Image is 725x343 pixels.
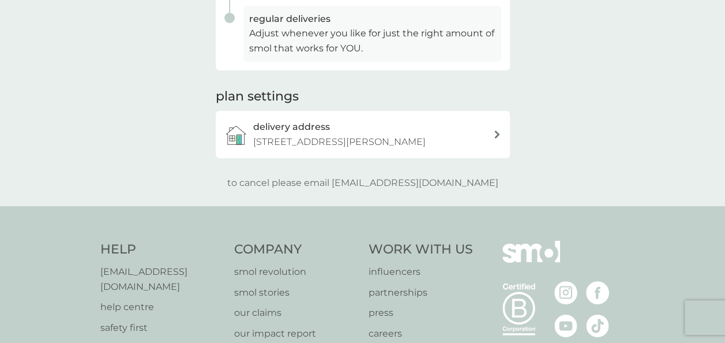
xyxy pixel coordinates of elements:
[369,305,473,320] a: press
[216,88,299,106] h2: plan settings
[369,285,473,300] a: partnerships
[100,264,223,294] a: [EMAIL_ADDRESS][DOMAIN_NAME]
[369,264,473,279] a: influencers
[253,135,426,150] p: [STREET_ADDRESS][PERSON_NAME]
[586,281,609,304] img: visit the smol Facebook page
[234,305,357,320] a: our claims
[586,314,609,337] img: visit the smol Tiktok page
[216,111,510,158] a: delivery address[STREET_ADDRESS][PERSON_NAME]
[249,26,495,55] p: Adjust whenever you like for just the right amount of smol that works for YOU.
[502,241,560,280] img: smol
[369,326,473,341] a: careers
[249,12,495,27] h3: regular deliveries
[100,241,223,259] h4: Help
[234,264,357,279] a: smol revolution
[253,120,330,135] h3: delivery address
[234,285,357,300] a: smol stories
[100,320,223,335] a: safety first
[234,241,357,259] h4: Company
[227,176,498,191] p: to cancel please email [EMAIL_ADDRESS][DOMAIN_NAME]
[234,326,357,341] a: our impact report
[554,281,577,304] img: visit the smol Instagram page
[369,241,473,259] h4: Work With Us
[554,314,577,337] img: visit the smol Youtube page
[100,300,223,315] a: help centre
